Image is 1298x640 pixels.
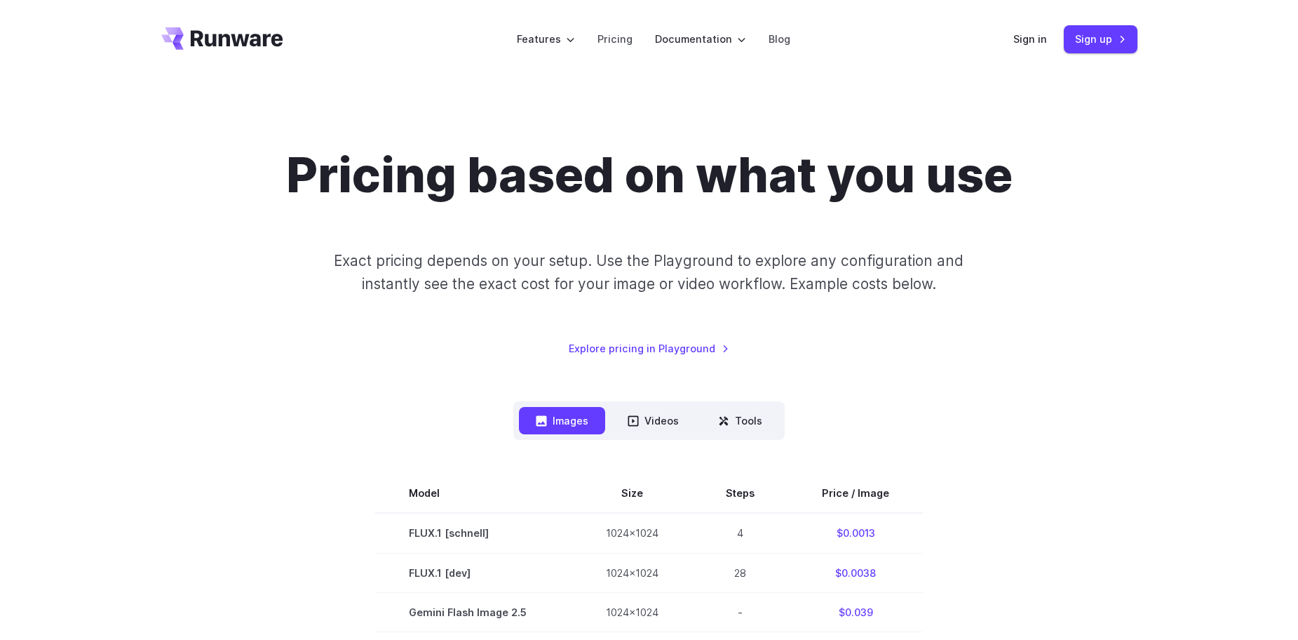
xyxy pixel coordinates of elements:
[375,553,572,592] td: FLUX.1 [dev]
[572,553,692,592] td: 1024x1024
[692,592,788,632] td: -
[572,592,692,632] td: 1024x1024
[572,474,692,513] th: Size
[788,474,923,513] th: Price / Image
[519,407,605,434] button: Images
[286,146,1013,204] h1: Pricing based on what you use
[597,31,633,47] a: Pricing
[375,474,572,513] th: Model
[517,31,575,47] label: Features
[307,249,990,296] p: Exact pricing depends on your setup. Use the Playground to explore any configuration and instantl...
[788,513,923,553] td: $0.0013
[692,553,788,592] td: 28
[788,553,923,592] td: $0.0038
[572,513,692,553] td: 1024x1024
[1064,25,1137,53] a: Sign up
[692,474,788,513] th: Steps
[569,340,729,356] a: Explore pricing in Playground
[161,27,283,50] a: Go to /
[1013,31,1047,47] a: Sign in
[409,604,539,620] span: Gemini Flash Image 2.5
[692,513,788,553] td: 4
[375,513,572,553] td: FLUX.1 [schnell]
[769,31,790,47] a: Blog
[788,592,923,632] td: $0.039
[701,407,779,434] button: Tools
[611,407,696,434] button: Videos
[655,31,746,47] label: Documentation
